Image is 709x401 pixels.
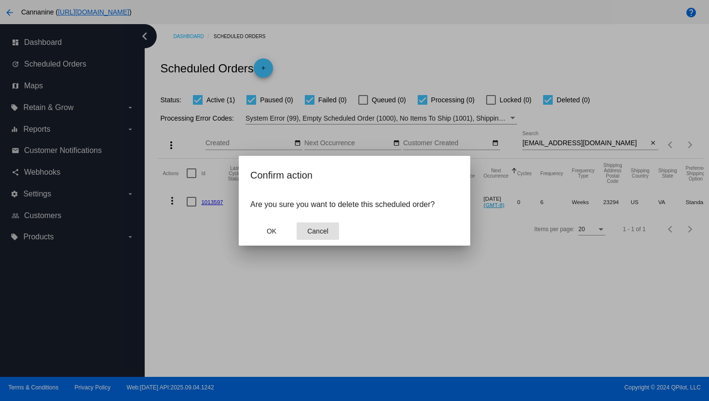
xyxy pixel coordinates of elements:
p: Are you sure you want to delete this scheduled order? [250,200,459,209]
span: OK [267,227,276,235]
button: Close dialog [250,222,293,240]
button: Close dialog [297,222,339,240]
h2: Confirm action [250,167,459,183]
span: Cancel [307,227,328,235]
